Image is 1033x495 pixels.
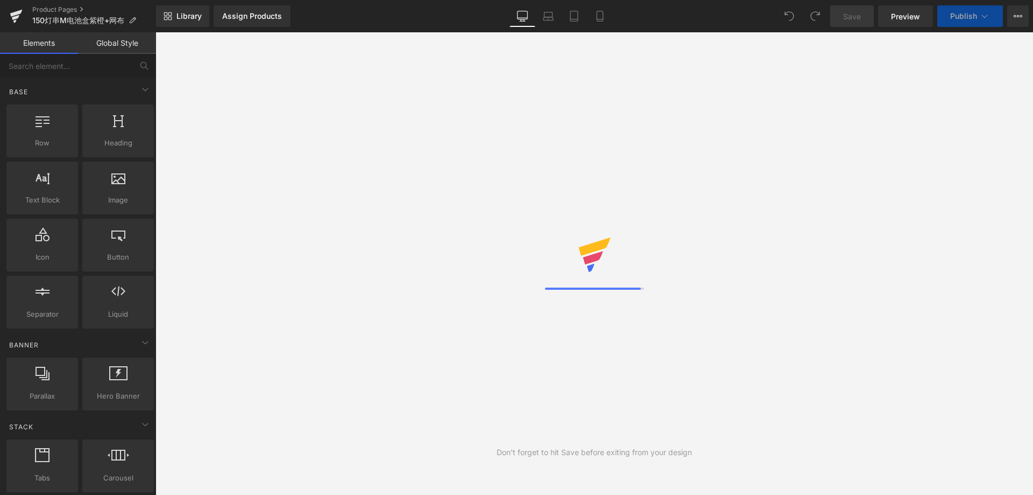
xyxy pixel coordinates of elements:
div: Assign Products [222,12,282,20]
button: Redo [804,5,826,27]
span: Library [176,11,202,21]
span: Liquid [86,309,151,320]
a: Global Style [78,32,156,54]
div: Don't forget to hit Save before exiting from your design [497,447,692,458]
button: Publish [937,5,1003,27]
span: Preview [891,11,920,22]
a: Desktop [510,5,535,27]
span: Tabs [10,472,75,484]
span: Icon [10,252,75,263]
button: Undo [779,5,800,27]
a: Product Pages [32,5,156,14]
a: Laptop [535,5,561,27]
span: Hero Banner [86,391,151,402]
a: New Library [156,5,209,27]
a: Mobile [587,5,613,27]
span: Stack [8,422,34,432]
span: Heading [86,137,151,149]
a: Preview [878,5,933,27]
span: Text Block [10,194,75,206]
span: Save [843,11,861,22]
a: Tablet [561,5,587,27]
span: 150灯串M电池盒紫橙+网布 [32,16,124,25]
span: Parallax [10,391,75,402]
span: Banner [8,340,40,350]
span: Base [8,87,29,97]
button: More [1007,5,1029,27]
span: Row [10,137,75,149]
span: Carousel [86,472,151,484]
span: Button [86,252,151,263]
span: Image [86,194,151,206]
span: Publish [950,12,977,20]
span: Separator [10,309,75,320]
